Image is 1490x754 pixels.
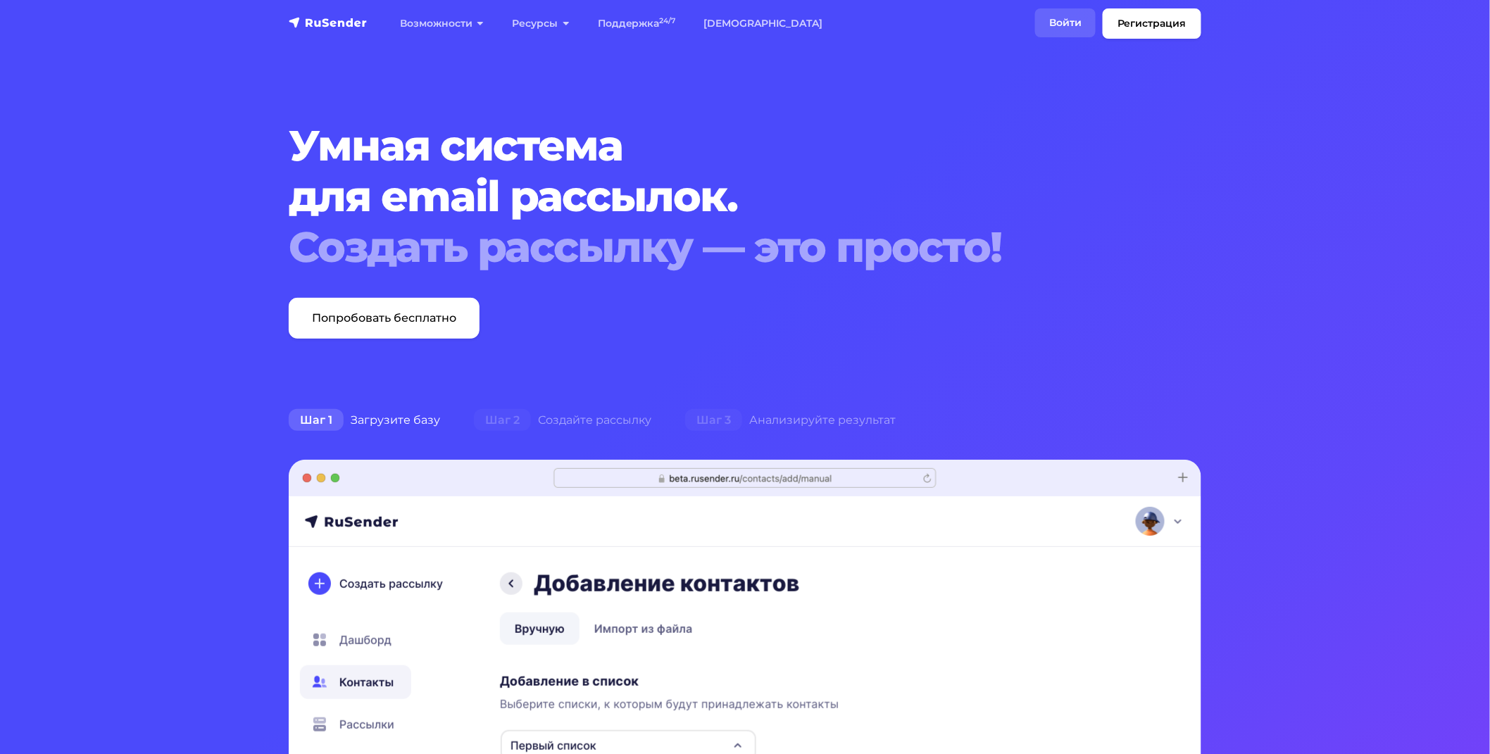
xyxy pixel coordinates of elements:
[668,406,913,434] div: Анализируйте результат
[498,9,583,38] a: Ресурсы
[474,409,531,432] span: Шаг 2
[289,222,1124,272] div: Создать рассылку — это просто!
[457,406,668,434] div: Создайте рассылку
[289,15,368,30] img: RuSender
[584,9,690,38] a: Поддержка24/7
[289,409,344,432] span: Шаг 1
[1103,8,1201,39] a: Регистрация
[660,16,676,25] sup: 24/7
[685,409,742,432] span: Шаг 3
[690,9,837,38] a: [DEMOGRAPHIC_DATA]
[386,9,498,38] a: Возможности
[289,120,1124,272] h1: Умная система для email рассылок.
[289,298,480,339] a: Попробовать бесплатно
[1035,8,1096,37] a: Войти
[272,406,457,434] div: Загрузите базу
